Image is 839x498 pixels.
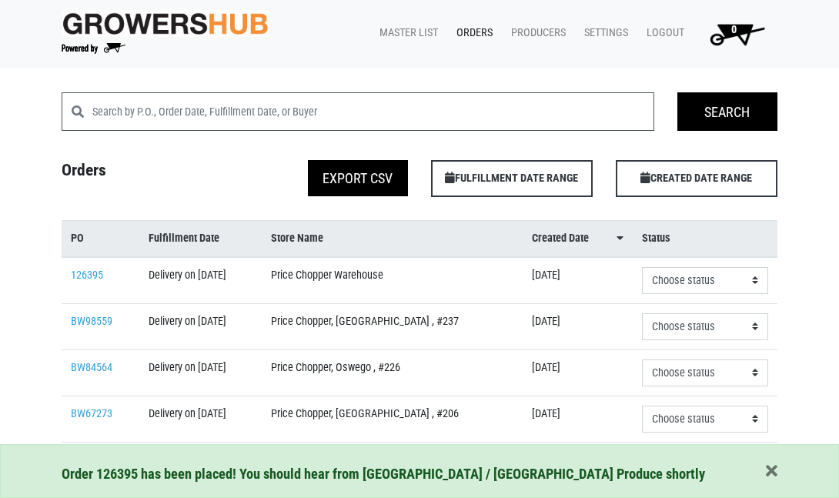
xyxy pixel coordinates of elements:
[690,18,777,49] a: 0
[50,160,235,191] h4: Orders
[262,396,523,442] td: Price Chopper, [GEOGRAPHIC_DATA] , #206
[139,349,261,396] td: Delivery on [DATE]
[271,230,323,247] span: Store Name
[532,230,623,247] a: Created Date
[139,396,261,442] td: Delivery on [DATE]
[731,23,737,36] span: 0
[139,442,261,488] td: Delivery on [DATE]
[71,230,84,247] span: PO
[149,230,219,247] span: Fulfillment Date
[308,160,408,196] button: Export CSV
[71,230,130,247] a: PO
[139,303,261,349] td: Delivery on [DATE]
[271,230,514,247] a: Store Name
[62,463,777,485] div: Order 126395 has been placed! You should hear from [GEOGRAPHIC_DATA] / [GEOGRAPHIC_DATA] Produce ...
[572,18,634,48] a: Settings
[523,442,633,488] td: [DATE]
[139,257,261,304] td: Delivery on [DATE]
[499,18,572,48] a: Producers
[262,349,523,396] td: Price Chopper, Oswego , #226
[616,160,777,197] span: CREATED DATE RANGE
[523,396,633,442] td: [DATE]
[634,18,690,48] a: Logout
[431,160,593,197] span: FULFILLMENT DATE RANGE
[642,230,670,247] span: Status
[532,230,589,247] span: Created Date
[523,303,633,349] td: [DATE]
[149,230,252,247] a: Fulfillment Date
[367,18,444,48] a: Master List
[62,43,125,54] img: Powered by Big Wheelbarrow
[71,269,103,282] a: 126395
[71,407,112,420] a: BW67273
[262,303,523,349] td: Price Chopper, [GEOGRAPHIC_DATA] , #237
[642,230,768,247] a: Status
[444,18,499,48] a: Orders
[677,92,777,131] input: Search
[62,10,269,37] img: original-fc7597fdc6adbb9d0e2ae620e786d1a2.jpg
[262,257,523,304] td: Price Chopper Warehouse
[71,315,112,328] a: BW98559
[92,92,654,131] input: Search by P.O., Order Date, Fulfillment Date, or Buyer
[262,442,523,488] td: [PERSON_NAME] Wappingers
[703,18,771,49] img: Cart
[523,257,633,304] td: [DATE]
[71,361,112,374] a: BW84564
[523,349,633,396] td: [DATE]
